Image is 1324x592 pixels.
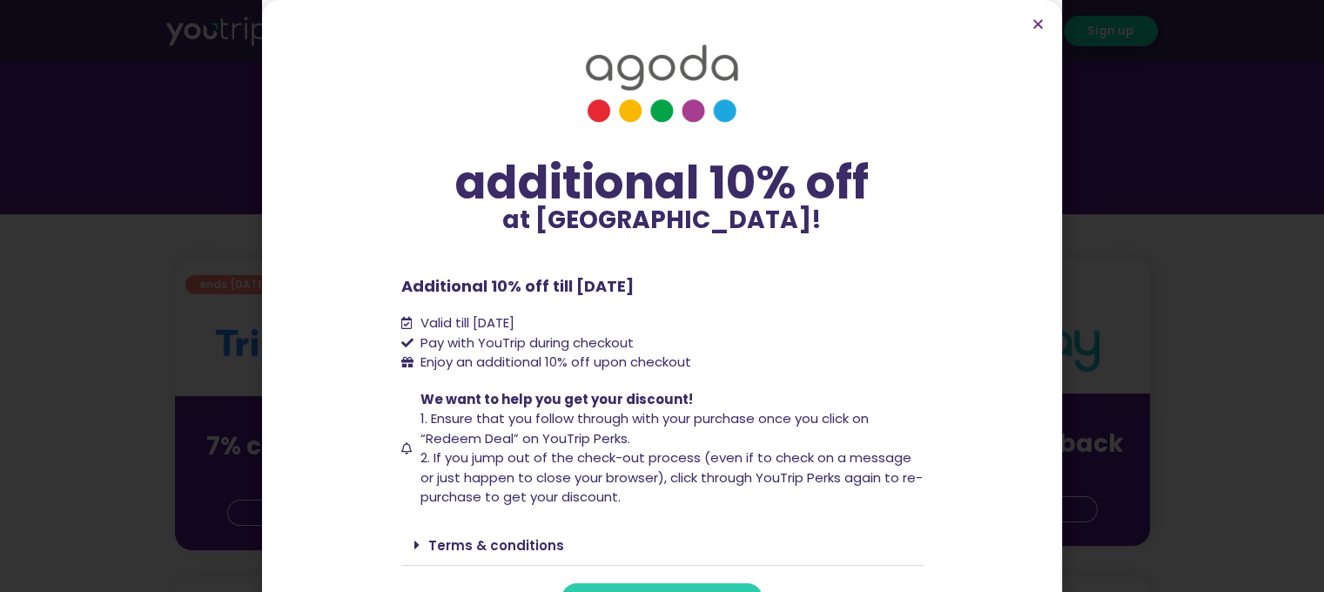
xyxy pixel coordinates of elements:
[416,313,514,333] span: Valid till [DATE]
[401,525,924,566] div: Terms & conditions
[401,274,924,298] p: Additional 10% off till [DATE]
[420,448,923,506] span: 2. If you jump out of the check-out process (even if to check on a message or just happen to clos...
[1032,17,1045,30] a: Close
[420,390,693,408] span: We want to help you get your discount!
[401,158,924,208] div: additional 10% off
[420,353,691,371] span: Enjoy an additional 10% off upon checkout
[416,333,634,353] span: Pay with YouTrip during checkout
[420,409,869,447] span: 1. Ensure that you follow through with your purchase once you click on “Redeem Deal” on YouTrip P...
[428,536,564,555] a: Terms & conditions
[401,208,924,232] p: at [GEOGRAPHIC_DATA]!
